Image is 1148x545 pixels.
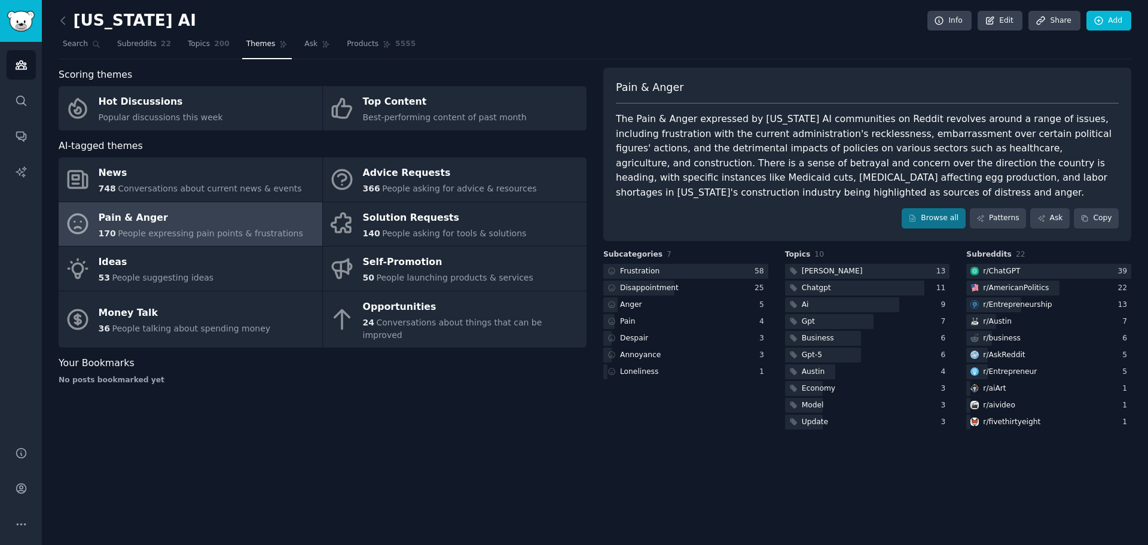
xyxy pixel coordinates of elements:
div: Economy [802,383,835,394]
div: 3 [941,400,950,411]
span: 24 [363,318,374,327]
div: Gpt-5 [802,350,822,361]
a: Hot DiscussionsPopular discussions this week [59,86,322,130]
img: AmericanPolitics [970,284,979,292]
span: Topics [188,39,210,50]
a: ChatGPTr/ChatGPT39 [966,264,1131,279]
span: People suggesting ideas [112,273,213,282]
a: Economy3 [785,381,950,396]
a: Products5555 [343,35,420,59]
div: 4 [941,367,950,377]
div: Pain [620,316,636,327]
div: r/ aivideo [983,400,1015,411]
a: Ideas53People suggesting ideas [59,246,322,291]
a: Themes [242,35,292,59]
a: Annoyance3 [603,348,768,363]
a: r/business6 [966,331,1131,346]
a: Opportunities24Conversations about things that can be improved [323,291,587,348]
a: Model3 [785,398,950,413]
div: Gpt [802,316,815,327]
a: aivideor/aivideo1 [966,398,1131,413]
span: 7 [667,250,671,258]
div: Annoyance [620,350,661,361]
span: Topics [785,249,811,260]
span: Products [347,39,378,50]
span: 22 [161,39,171,50]
div: 7 [941,316,950,327]
span: 53 [99,273,110,282]
div: 3 [941,383,950,394]
a: AmericanPoliticsr/AmericanPolitics22 [966,281,1131,296]
div: 39 [1118,266,1131,277]
a: Topics200 [184,35,234,59]
div: 1 [1122,400,1131,411]
a: Frustration58 [603,264,768,279]
div: 1 [1122,417,1131,428]
span: Your Bookmarks [59,356,135,371]
a: Ask [300,35,334,59]
div: Business [802,333,834,344]
span: 10 [814,250,824,258]
div: 22 [1118,283,1131,294]
div: 13 [1118,300,1131,310]
div: Hot Discussions [99,93,223,112]
a: Share [1028,11,1080,31]
div: Ideas [99,253,214,272]
a: Chatgpt11 [785,281,950,296]
div: 3 [759,333,768,344]
div: 11 [936,283,950,294]
span: Popular discussions this week [99,112,223,122]
img: aivideo [970,401,979,409]
div: Frustration [620,266,660,277]
div: 4 [759,316,768,327]
div: 7 [1122,316,1131,327]
span: 366 [363,184,380,193]
span: People asking for tools & solutions [382,229,526,238]
a: Despair3 [603,331,768,346]
a: Update3 [785,415,950,430]
div: r/ aiArt [983,383,1006,394]
a: Gpt7 [785,314,950,329]
span: Conversations about things that can be improved [363,318,542,340]
div: r/ ChatGPT [983,266,1020,277]
div: Disappointment [620,283,679,294]
div: Austin [802,367,825,377]
div: Model [802,400,824,411]
a: Self-Promotion50People launching products & services [323,246,587,291]
a: Gpt-56 [785,348,950,363]
a: fivethirtyeightr/fivethirtyeight1 [966,415,1131,430]
div: Pain & Anger [99,208,303,227]
a: Disappointment25 [603,281,768,296]
button: Copy [1074,208,1119,229]
a: Subreddits22 [113,35,175,59]
div: Despair [620,333,648,344]
div: 13 [936,266,950,277]
div: Loneliness [620,367,658,377]
div: r/ Entrepreneurship [983,300,1052,310]
div: Ai [802,300,809,310]
span: People talking about spending money [112,324,270,333]
img: aiArt [970,384,979,392]
div: r/ AskReddit [983,350,1025,361]
img: ChatGPT [970,267,979,275]
div: Solution Requests [363,208,527,227]
a: Edit [978,11,1022,31]
a: Entrepreneurshipr/Entrepreneurship13 [966,297,1131,312]
a: Browse all [902,208,966,229]
span: Scoring themes [59,68,132,83]
span: Conversations about current news & events [118,184,301,193]
img: Austin [970,317,979,325]
span: Subcategories [603,249,662,260]
span: 170 [99,229,116,238]
a: Solution Requests140People asking for tools & solutions [323,202,587,246]
span: People asking for advice & resources [382,184,536,193]
span: Pain & Anger [616,80,683,95]
div: 1 [1122,383,1131,394]
span: Themes [246,39,276,50]
img: GummySearch logo [7,11,35,32]
span: People expressing pain points & frustrations [118,229,303,238]
div: r/ business [983,333,1021,344]
span: Best-performing content of past month [363,112,527,122]
div: Anger [620,300,642,310]
div: Money Talk [99,304,271,323]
